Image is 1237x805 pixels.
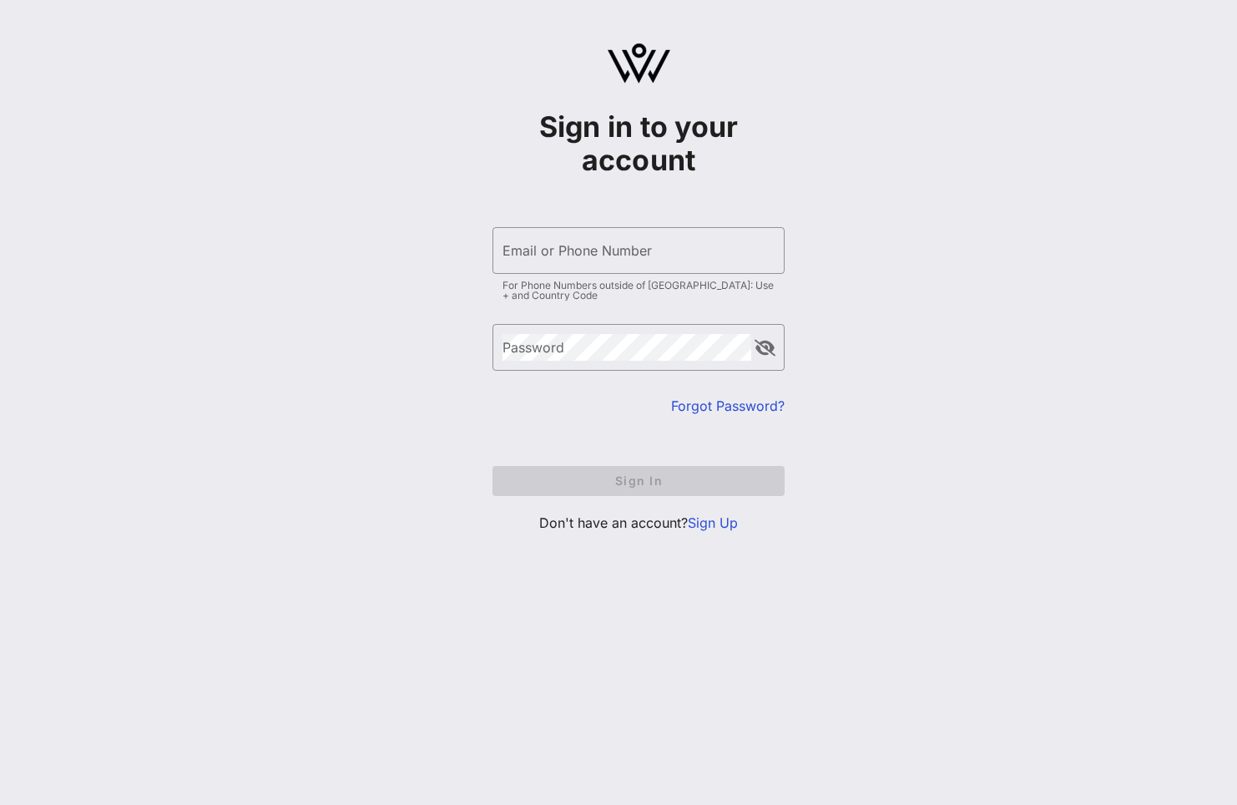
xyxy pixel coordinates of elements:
p: Don't have an account? [492,513,785,533]
img: logo.svg [608,43,670,84]
div: For Phone Numbers outside of [GEOGRAPHIC_DATA]: Use + and Country Code [502,281,775,301]
button: append icon [755,340,775,357]
a: Forgot Password? [671,397,785,414]
a: Sign Up [688,514,738,531]
h1: Sign in to your account [492,110,785,177]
